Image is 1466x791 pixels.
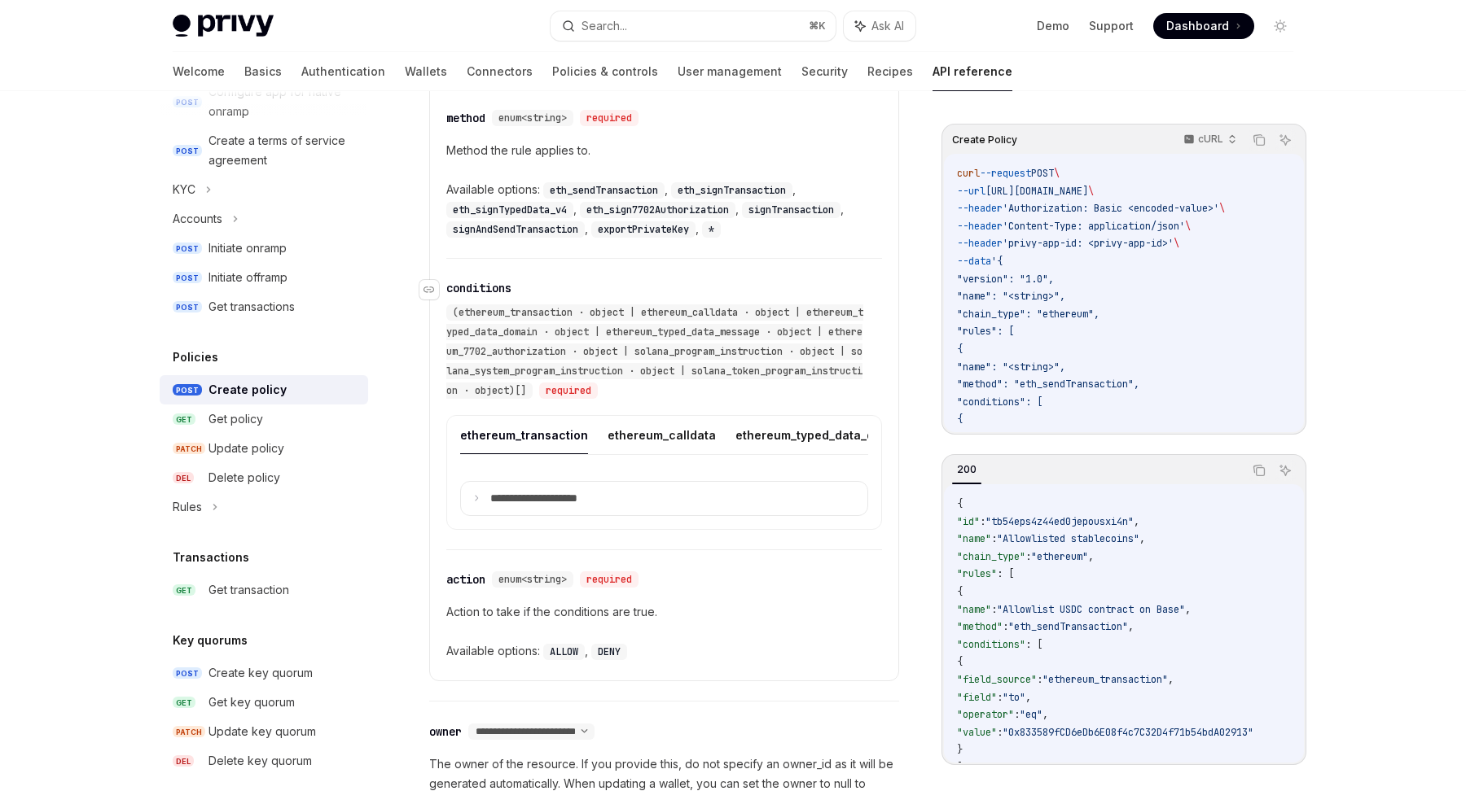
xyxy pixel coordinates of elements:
button: Ask AI [844,11,915,41]
div: Update key quorum [208,722,316,741]
a: Demo [1037,18,1069,34]
span: "rules" [957,567,997,580]
span: { [957,655,963,668]
span: 'Authorization: Basic <encoded-value>' [1003,202,1219,215]
a: Connectors [467,52,533,91]
div: 200 [952,460,981,479]
span: POST [173,272,202,284]
code: ALLOW [543,644,585,660]
a: Navigate to header [419,273,447,306]
a: Basics [244,52,282,91]
button: Search...⌘K [551,11,836,41]
span: ⌘ K [809,20,826,33]
a: POSTCreate a terms of service agreement [160,126,368,175]
span: "conditions": [ [957,395,1042,409]
span: : [ [1025,638,1042,651]
span: POST [173,243,202,255]
span: \ [1174,237,1179,250]
span: --header [957,237,1003,250]
button: ethereum_typed_data_domain [735,416,909,454]
span: PATCH [173,443,205,455]
a: GETGet transaction [160,575,368,605]
span: "field" [957,691,997,704]
div: Update policy [208,439,284,458]
span: "version": "1.0", [957,273,1054,286]
div: Initiate offramp [208,268,287,287]
div: Initiate onramp [208,238,287,258]
a: Support [1089,18,1134,34]
a: User management [678,52,782,91]
span: "id" [957,515,980,528]
span: 'privy-app-id: <privy-app-id>' [1003,237,1174,250]
span: "to" [1003,691,1025,704]
div: Get key quorum [208,693,295,712]
a: POSTCreate policy [160,375,368,404]
a: DELDelete policy [160,463,368,492]
button: Ask AI [1275,129,1296,151]
div: Delete policy [208,468,280,487]
span: : [1037,673,1042,686]
div: , [671,180,799,199]
span: GET [173,413,195,426]
span: GET [173,697,195,709]
span: : [1003,620,1008,633]
img: light logo [173,15,274,37]
span: \ [1088,185,1094,198]
div: , [580,199,742,219]
div: Available options: [446,180,882,238]
span: { [957,343,963,356]
div: Get transactions [208,297,295,317]
code: DENY [591,644,627,660]
div: , [543,180,671,199]
div: Get transaction [208,580,289,600]
span: "field_source": "ethereum_transaction", [957,430,1179,444]
span: , [1134,515,1139,528]
span: DEL [173,755,194,767]
div: , [446,199,580,219]
span: "chain_type" [957,550,1025,563]
span: --request [980,167,1031,180]
span: Ask AI [871,18,904,34]
span: "0x833589fCD6eDb6E08f4c7C32D4f71b54bdA02913" [1003,726,1253,739]
a: GETGet policy [160,404,368,434]
span: , [1088,550,1094,563]
div: owner [429,723,462,740]
div: , [446,219,591,238]
span: : [ [997,567,1014,580]
span: \ [1185,220,1191,233]
span: "tb54eps4z44ed0jepousxi4n" [985,515,1134,528]
span: "name": "<string>", [957,290,1065,303]
code: eth_signTransaction [671,182,792,199]
span: "name" [957,532,991,545]
div: Available options: [446,641,882,661]
span: "conditions" [957,638,1025,651]
div: action [446,571,485,588]
span: POST [1031,167,1054,180]
span: [URL][DOMAIN_NAME] [985,185,1088,198]
a: POSTInitiate offramp [160,263,368,292]
a: PATCHUpdate policy [160,434,368,463]
button: Ask AI [1275,460,1296,481]
span: , [1168,673,1174,686]
div: required [539,382,598,399]
span: "Allowlist USDC contract on Base" [997,603,1185,616]
span: : [991,603,997,616]
span: DEL [173,472,194,484]
span: \ [1054,167,1060,180]
span: , [1139,532,1145,545]
span: ], [957,761,968,774]
span: Create Policy [952,133,1017,146]
span: { [957,585,963,598]
span: : [1025,550,1031,563]
span: enum<string> [498,111,567,125]
button: ethereum_calldata [608,416,716,454]
a: POSTInitiate onramp [160,234,368,263]
span: curl [957,167,980,180]
button: ethereum_transaction [460,416,588,454]
span: "eq" [1020,708,1042,721]
span: : [991,532,997,545]
span: "ethereum_transaction" [1042,673,1168,686]
span: "method": "eth_sendTransaction", [957,378,1139,391]
span: POST [173,145,202,157]
code: eth_sendTransaction [543,182,665,199]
